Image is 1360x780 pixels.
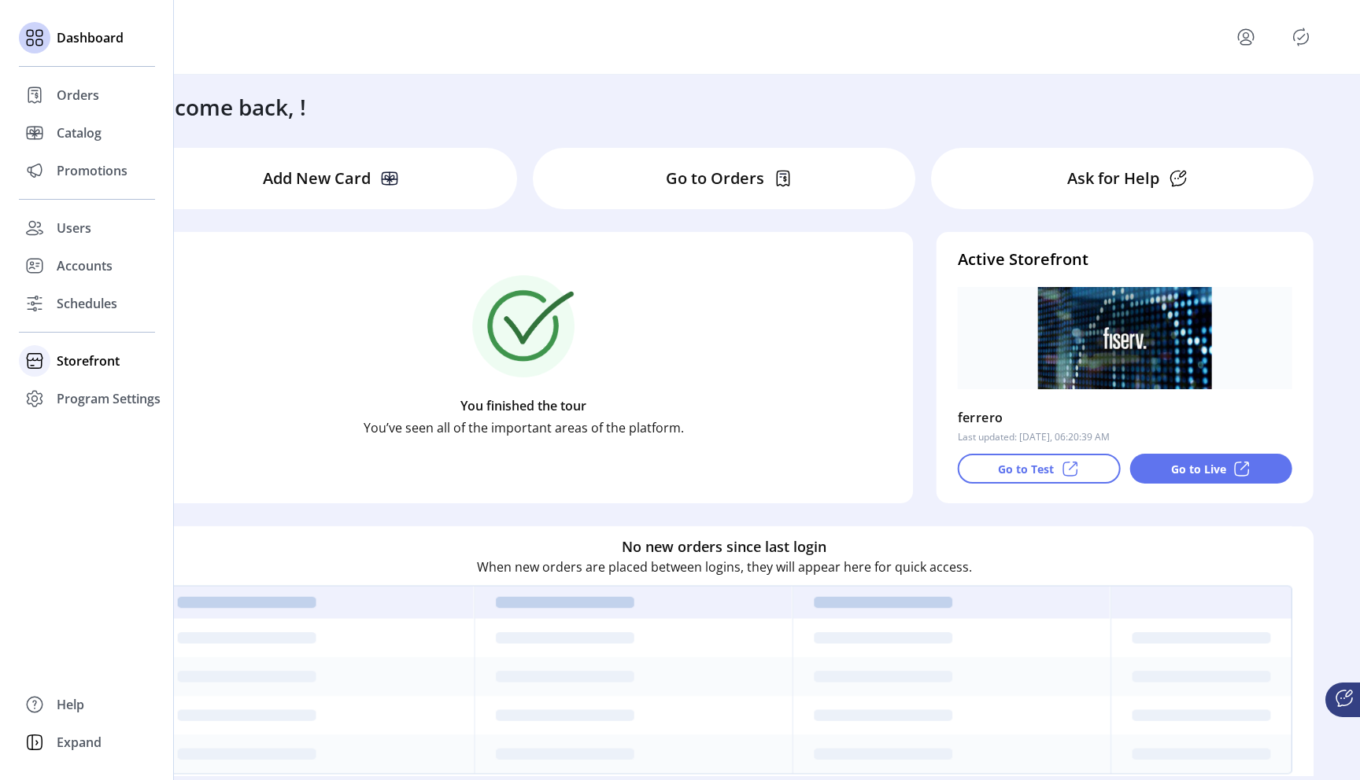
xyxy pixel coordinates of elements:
[135,90,306,123] h3: Welcome back, !
[57,294,117,313] span: Schedules
[57,28,124,47] span: Dashboard
[57,86,99,105] span: Orders
[57,733,102,752] span: Expand
[1233,24,1258,50] button: menu
[1171,461,1226,477] p: Go to Live
[364,418,684,437] p: You’ve seen all of the important areas of the platform.
[1288,24,1314,50] button: Publisher Panel
[57,351,120,370] span: Storefront
[998,461,1054,477] p: Go to Test
[622,536,826,557] h6: No new orders since last login
[57,161,128,180] span: Promotions
[958,405,1003,430] p: ferrero
[57,256,113,275] span: Accounts
[57,695,84,714] span: Help
[57,123,102,142] span: Catalog
[1067,167,1159,190] p: Ask for Help
[477,557,972,576] p: When new orders are placed between logins, they will appear here for quick access.
[460,396,586,415] p: You finished the tour
[958,430,1110,444] p: Last updated: [DATE], 06:20:39 AM
[263,167,371,190] p: Add New Card
[958,248,1292,271] h4: Active Storefront
[57,389,161,408] span: Program Settings
[666,167,764,190] p: Go to Orders
[57,219,91,237] span: Users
